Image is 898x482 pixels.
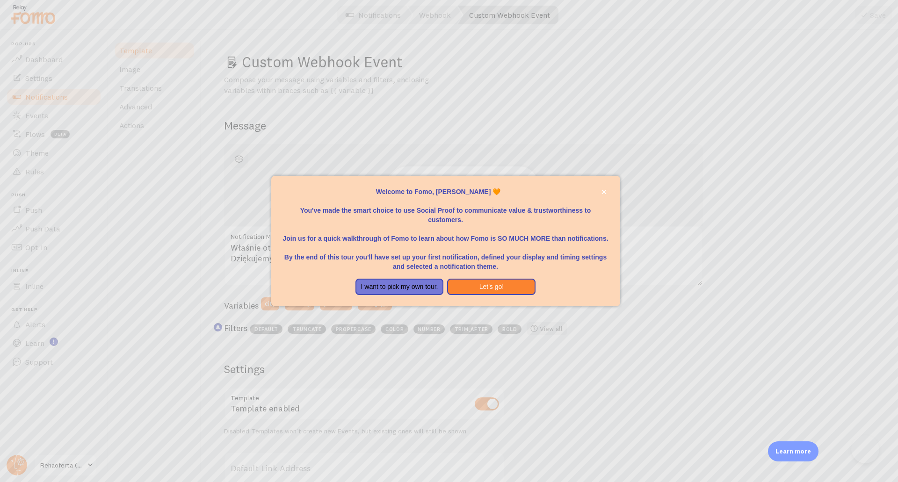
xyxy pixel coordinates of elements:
p: You've made the smart choice to use Social Proof to communicate value & trustworthiness to custom... [282,196,609,224]
button: Let's go! [447,279,536,295]
p: Join us for a quick walkthrough of Fomo to learn about how Fomo is SO MUCH MORE than notifications. [282,224,609,243]
p: Welcome to Fomo, [PERSON_NAME] 🧡 [282,187,609,196]
div: Learn more [768,441,818,461]
button: close, [599,187,609,197]
p: Learn more [775,447,811,456]
div: Welcome to Fomo, Maciej Wilczyński 🧡You&amp;#39;ve made the smart choice to use Social Proof to c... [271,176,620,307]
p: By the end of this tour you'll have set up your first notification, defined your display and timi... [282,243,609,271]
button: I want to pick my own tour. [355,279,444,295]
